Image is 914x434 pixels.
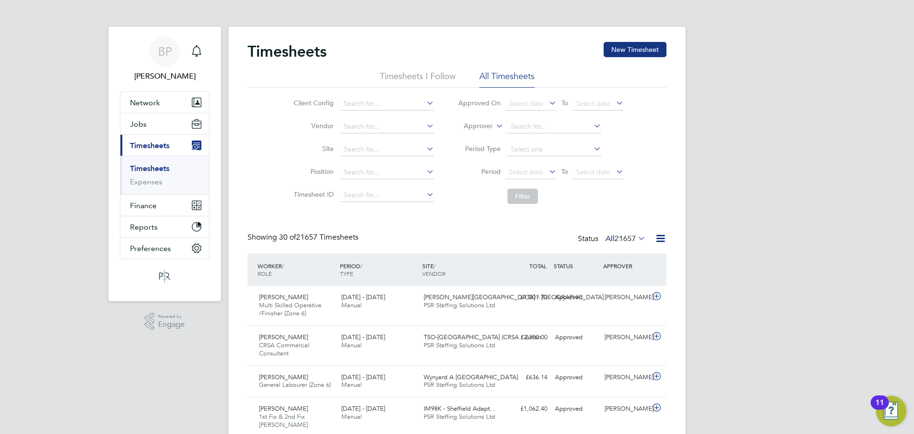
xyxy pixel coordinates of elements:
button: Reports [120,216,209,237]
span: Powered by [158,313,185,321]
span: / [282,262,284,270]
span: To [558,97,571,109]
button: Finance [120,195,209,216]
span: PSR Staffing Solutions Ltd [424,381,495,389]
label: Vendor [291,121,334,130]
div: [PERSON_NAME] [601,401,650,417]
span: / [434,262,436,270]
label: Approver [450,121,493,131]
label: Client Config [291,99,334,107]
span: 30 of [279,232,296,242]
li: All Timesheets [479,71,535,88]
span: TOTAL [529,262,546,270]
div: £636.14 [502,370,551,385]
span: Select date [509,99,543,108]
h2: Timesheets [248,42,327,61]
div: Approved [551,401,601,417]
span: PSR Staffing Solutions Ltd [424,341,495,349]
span: [DATE] - [DATE] [341,333,385,341]
div: Timesheets [120,156,209,194]
span: Reports [130,222,158,232]
button: Timesheets [120,135,209,156]
div: Showing [248,232,360,242]
a: Expenses [130,177,162,186]
a: BP[PERSON_NAME] [120,36,209,82]
a: Powered byEngage [145,313,185,331]
label: All [606,234,646,243]
div: Approved [551,370,601,385]
nav: Main navigation [109,27,221,301]
span: Manual [341,381,362,389]
div: £1,062.40 [502,401,551,417]
button: Filter [507,189,538,204]
div: [PERSON_NAME] [601,370,650,385]
div: SITE [420,257,502,282]
label: Position [291,167,334,176]
span: TYPE [340,270,353,277]
img: psrsolutions-logo-retina.png [156,269,173,284]
span: Wynyard A [GEOGRAPHIC_DATA] [424,373,518,381]
div: 11 [875,403,884,415]
span: 21657 Timesheets [279,232,358,242]
input: Search for... [340,143,434,156]
span: [DATE] - [DATE] [341,373,385,381]
input: Search for... [340,120,434,133]
span: Manual [341,301,362,309]
a: Timesheets [130,164,169,173]
span: [PERSON_NAME] [259,373,308,381]
div: STATUS [551,257,601,274]
label: Site [291,144,334,153]
button: Network [120,92,209,113]
span: 1st Fix & 2nd Fix [PERSON_NAME] [259,413,308,429]
div: WORKER [255,257,338,282]
span: Manual [341,341,362,349]
input: Search for... [340,97,434,111]
span: Multi Skilled Operative /Finisher (Zone 6) [259,301,321,317]
div: PERIOD [338,257,420,282]
span: [DATE] - [DATE] [341,293,385,301]
span: Network [130,98,160,107]
span: VENDOR [422,270,446,277]
span: ROLE [258,270,272,277]
span: PSR Staffing Solutions Ltd [424,301,495,309]
span: 21657 [615,234,636,243]
div: APPROVER [601,257,650,274]
span: PSR Staffing Solutions Ltd [424,413,495,421]
button: New Timesheet [604,42,666,57]
div: £2,300.00 [502,330,551,345]
span: [DATE] - [DATE] [341,404,385,413]
span: / [360,262,362,270]
input: Select one [507,143,601,156]
label: Timesheet ID [291,190,334,199]
label: Period Type [458,144,501,153]
input: Search for... [340,189,434,202]
span: To [558,165,571,178]
a: Go to home page [120,269,209,284]
span: Manual [341,413,362,421]
button: Preferences [120,238,209,259]
div: Approved [551,330,601,345]
span: Ben Perkin [120,71,209,82]
span: [PERSON_NAME] [259,293,308,301]
div: Status [578,232,647,246]
label: Period [458,167,501,176]
input: Search for... [507,120,601,133]
span: Finance [130,201,157,210]
div: £1,001.70 [502,290,551,305]
li: Timesheets I Follow [380,71,456,88]
span: Select date [576,99,610,108]
span: [PERSON_NAME][GEOGRAPHIC_DATA] / [GEOGRAPHIC_DATA] [424,293,604,301]
button: Jobs [120,113,209,134]
span: Timesheets [130,141,169,150]
span: Preferences [130,244,171,253]
span: General Labourer (Zone 6) [259,381,331,389]
span: IM98K - Sheffield Adapt… [424,404,496,413]
span: BP [158,45,172,58]
input: Search for... [340,166,434,179]
span: TSO-[GEOGRAPHIC_DATA] (CRSA / Aston… [424,333,547,341]
div: Approved [551,290,601,305]
div: [PERSON_NAME] [601,330,650,345]
span: [PERSON_NAME] [259,333,308,341]
div: [PERSON_NAME] [601,290,650,305]
span: [PERSON_NAME] [259,404,308,413]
